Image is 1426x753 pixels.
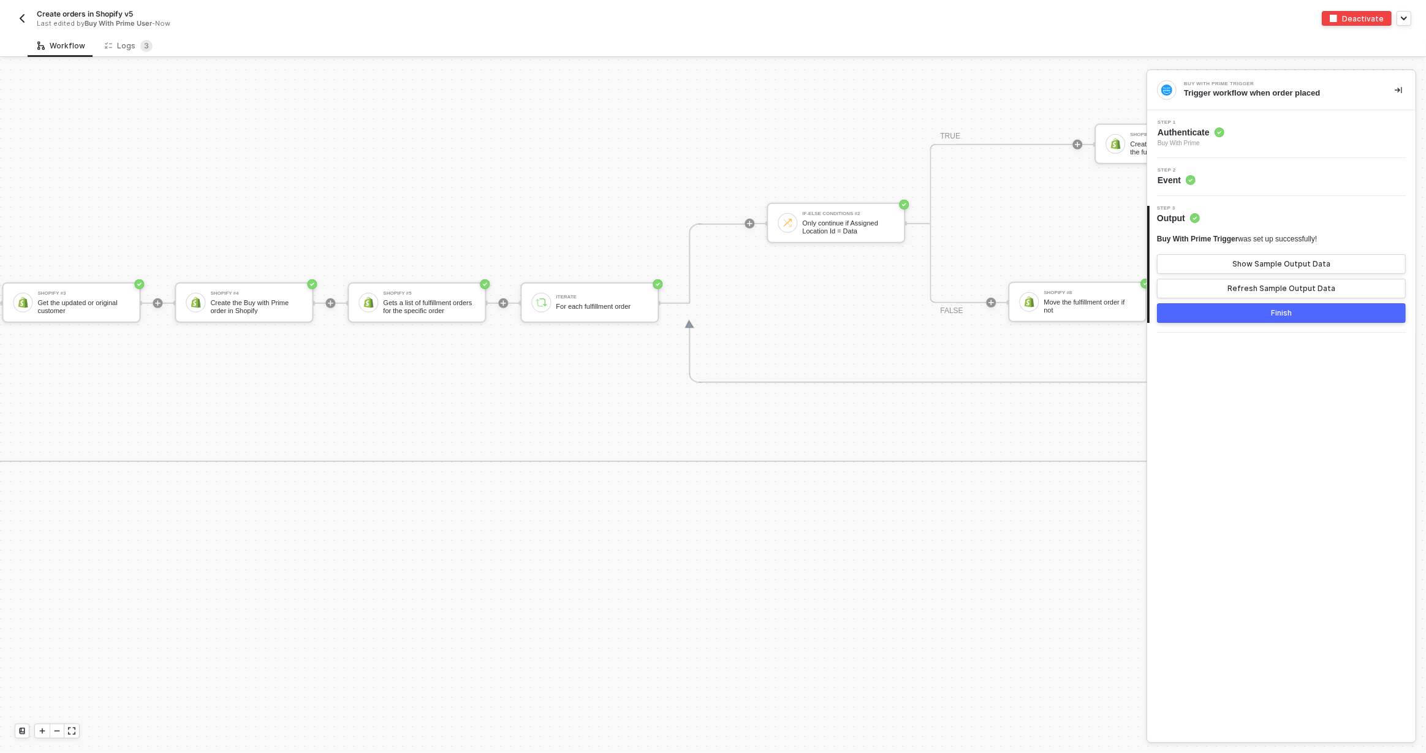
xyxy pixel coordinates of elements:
[1158,174,1196,186] span: Event
[1227,284,1335,293] div: Refresh Sample Output Data
[144,41,149,50] span: 3
[480,279,490,289] span: icon-success-page
[37,299,129,314] div: Get the updated or original customer
[556,303,648,311] div: For each fulfillment order
[37,291,129,296] div: Shopify #3
[210,291,302,296] div: Shopify #4
[940,305,963,317] div: FALSE
[1158,120,1224,125] span: Step 1
[940,131,960,142] div: TRUE
[1157,235,1238,243] span: Buy With Prime Trigger
[15,11,29,26] button: back
[782,218,793,229] img: icon
[802,211,894,216] div: If-Else Conditions #2
[39,727,46,735] span: icon-play
[1395,86,1402,94] span: icon-collapse-right
[1330,15,1337,22] img: deactivate
[105,40,153,52] div: Logs
[85,19,152,28] span: Buy With Prime User
[383,299,475,314] div: Gets a list of fulfillment orders for the specific order
[1074,141,1081,148] span: icon-play
[1157,303,1406,323] button: Finish
[68,727,75,735] span: icon-expand
[1184,88,1375,99] div: Trigger workflow when order placed
[1147,120,1416,148] div: Step 1Authenticate Buy With Prime
[154,300,161,307] span: icon-play
[746,220,753,227] span: icon-play
[134,279,144,289] span: icon-success-page
[53,727,61,735] span: icon-minus
[1232,259,1330,269] div: Show Sample Output Data
[210,299,302,314] div: Create the Buy with Prime order in Shopify
[1157,212,1200,224] span: Output
[1157,234,1317,244] div: was set up successfully!
[536,297,547,308] img: icon
[987,299,995,306] span: icon-play
[1140,279,1150,289] span: icon-success-page
[37,19,685,28] div: Last edited by - Now
[1158,138,1224,148] span: Buy With Prime
[1147,206,1416,323] div: Step 3Output Buy With Prime Triggerwas set up successfully!Show Sample Output DataRefresh Sample ...
[37,9,133,19] span: Create orders in Shopify v5
[1044,290,1136,295] div: Shopify #8
[1157,254,1406,274] button: Show Sample Output Data
[17,13,27,23] img: back
[1161,85,1172,96] img: integration-icon
[140,40,153,52] sup: 3
[307,279,317,289] span: icon-success-page
[1110,138,1121,149] img: icon
[1322,11,1392,26] button: deactivateDeactivate
[802,219,894,235] div: Only continue if Assigned Location Id = Data
[1342,13,1384,24] div: Deactivate
[383,291,475,296] div: Shopify #5
[653,279,662,289] span: icon-success-page
[190,297,201,308] img: icon
[1184,81,1368,86] div: Buy With Prime Trigger
[1157,279,1406,298] button: Refresh Sample Output Data
[1130,140,1222,156] div: Creates a new fulfillment for the fulfillment order if so
[363,297,374,308] img: icon
[899,200,909,210] span: icon-success-page
[37,41,85,51] div: Workflow
[1158,168,1196,173] span: Step 2
[327,300,334,307] span: icon-play
[1271,308,1292,318] div: Finish
[17,297,28,308] img: icon
[1158,126,1224,138] span: Authenticate
[499,300,507,307] span: icon-play
[1044,298,1136,314] div: Move the fulfillment order if not
[556,295,648,300] div: Iterate
[1023,297,1034,308] img: icon
[1130,132,1222,137] div: Shopify #6
[1157,206,1200,211] span: Step 3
